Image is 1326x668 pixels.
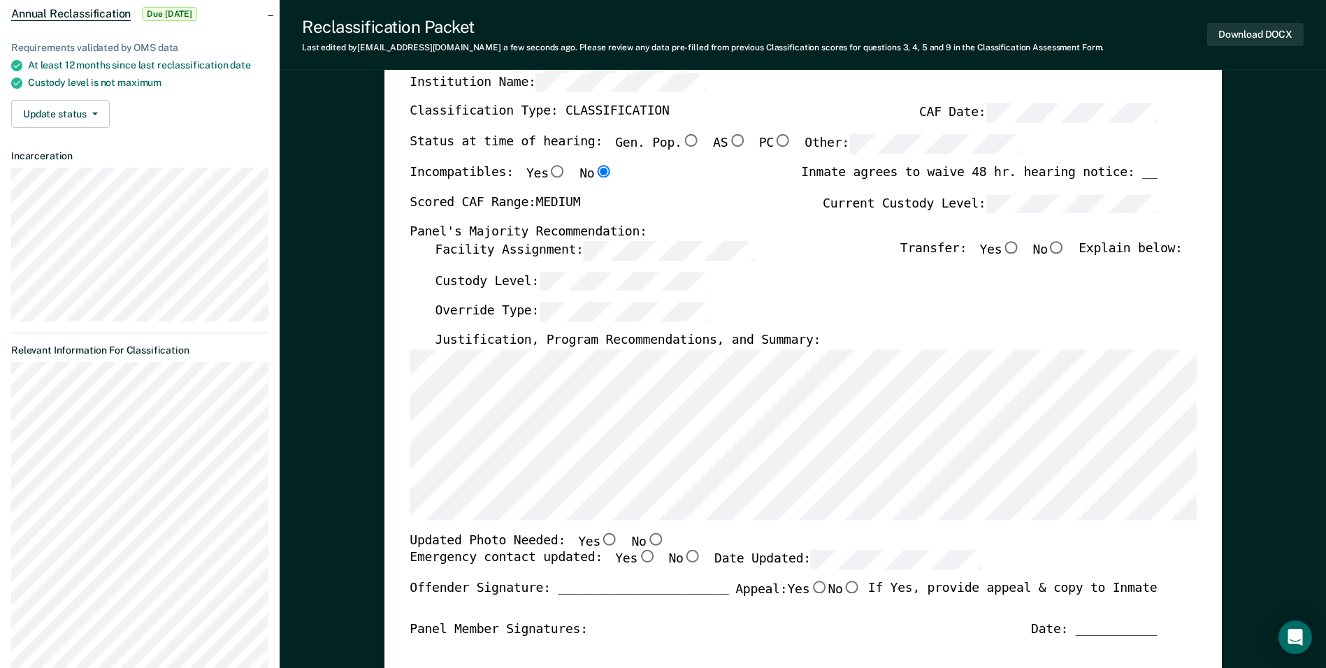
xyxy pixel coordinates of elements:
[410,73,707,93] label: Institution Name:
[302,17,1104,37] div: Reclassification Packet
[668,551,701,570] label: No
[410,165,612,194] div: Incompatibles:
[11,150,268,162] dt: Incarceration
[11,344,268,356] dt: Relevant Information For Classification
[594,165,612,177] input: No
[410,134,1021,165] div: Status at time of hearing:
[986,104,1157,124] input: CAF Date:
[410,551,982,581] div: Emergency contact updated:
[539,303,710,322] input: Override Type:
[435,303,710,322] label: Override Type:
[637,551,656,563] input: Yes
[809,581,828,593] input: Yes
[435,272,710,291] label: Custody Level:
[578,532,619,551] label: Yes
[410,532,665,551] div: Updated Photo Needed:
[583,241,754,261] input: Facility Assignment:
[615,551,656,570] label: Yes
[302,43,1104,52] div: Last edited by [EMAIL_ADDRESS][DOMAIN_NAME] . Please review any data pre-filled from previous Cla...
[1048,241,1066,254] input: No
[787,581,828,599] label: Yes
[919,104,1157,124] label: CAF Date:
[631,532,664,551] label: No
[713,134,746,154] label: AS
[805,134,1021,154] label: Other:
[646,532,664,545] input: No
[1032,241,1065,261] label: No
[1207,23,1304,46] button: Download DOCX
[714,551,982,570] label: Date Updated:
[539,272,710,291] input: Custody Level:
[615,134,700,154] label: Gen. Pop.
[410,104,669,124] label: Classification Type: CLASSIFICATION
[230,59,250,71] span: date
[435,333,821,349] label: Justification, Program Recommendations, and Summary:
[535,73,707,93] input: Institution Name:
[823,194,1157,214] label: Current Custody Level:
[682,134,700,147] input: Gen. Pop.
[11,42,268,54] div: Requirements validated by OMS data
[986,194,1157,214] input: Current Custody Level:
[849,134,1021,154] input: Other:
[801,165,1157,194] div: Inmate agrees to waive 48 hr. hearing notice: __
[410,194,580,214] label: Scored CAF Range: MEDIUM
[811,551,982,570] input: Date Updated:
[117,77,161,88] span: maximum
[548,165,566,177] input: Yes
[735,581,861,610] label: Appeal:
[900,241,1183,272] div: Transfer: Explain below:
[410,621,588,638] div: Panel Member Signatures:
[410,225,1157,242] div: Panel's Majority Recommendation:
[28,77,268,89] div: Custody level is not
[979,241,1020,261] label: Yes
[503,43,575,52] span: a few seconds ago
[28,59,268,71] div: At least 12 months since last reclassification
[410,581,1157,621] div: Offender Signature: _______________________ If Yes, provide appeal & copy to Inmate
[1031,621,1157,638] div: Date: ___________
[11,100,110,128] button: Update status
[1002,241,1020,254] input: Yes
[842,581,860,593] input: No
[774,134,792,147] input: PC
[683,551,701,563] input: No
[579,165,612,183] label: No
[11,7,131,21] span: Annual Reclassification
[828,581,860,599] label: No
[142,7,197,21] span: Due [DATE]
[600,532,619,545] input: Yes
[1278,620,1312,654] div: Open Intercom Messenger
[526,165,567,183] label: Yes
[728,134,746,147] input: AS
[435,241,754,261] label: Facility Assignment:
[758,134,791,154] label: PC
